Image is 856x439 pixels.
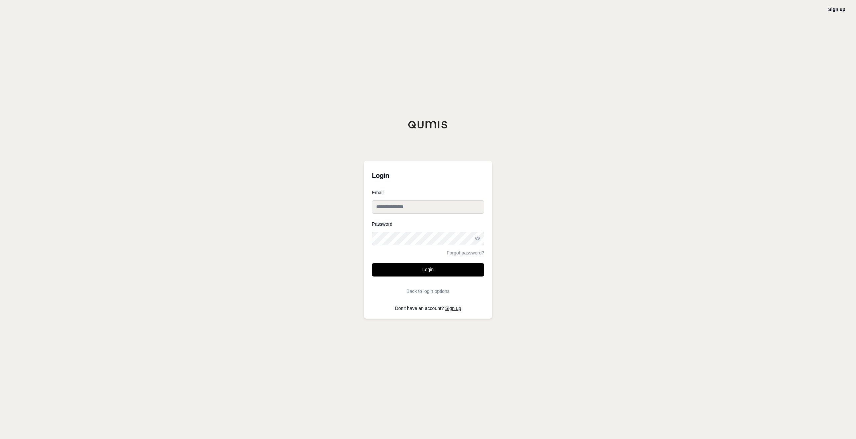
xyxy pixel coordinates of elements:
button: Back to login options [372,285,484,298]
h3: Login [372,169,484,182]
img: Qumis [408,121,448,129]
a: Forgot password? [447,250,484,255]
button: Login [372,263,484,277]
p: Don't have an account? [372,306,484,311]
a: Sign up [445,306,461,311]
a: Sign up [828,7,845,12]
label: Email [372,190,484,195]
label: Password [372,222,484,226]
